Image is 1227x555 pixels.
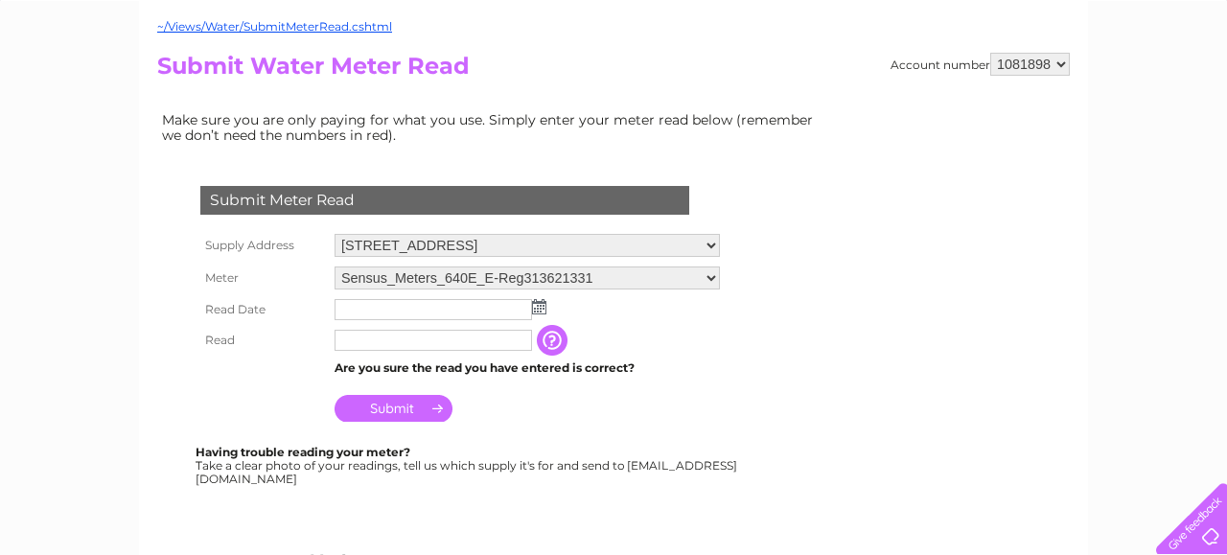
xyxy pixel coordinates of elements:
[890,81,926,96] a: Water
[196,325,330,356] th: Read
[537,325,571,356] input: Information
[891,53,1070,76] div: Account number
[43,50,141,108] img: logo.png
[157,19,392,34] a: ~/Views/Water/SubmitMeterRead.cshtml
[991,81,1049,96] a: Telecoms
[330,356,725,381] td: Are you sure the read you have entered is correct?
[1060,81,1088,96] a: Blog
[157,53,1070,89] h2: Submit Water Meter Read
[532,299,546,314] img: ...
[196,262,330,294] th: Meter
[200,186,689,215] div: Submit Meter Read
[196,294,330,325] th: Read Date
[1164,81,1209,96] a: Log out
[196,229,330,262] th: Supply Address
[1100,81,1146,96] a: Contact
[196,445,410,459] b: Having trouble reading your meter?
[157,107,828,148] td: Make sure you are only paying for what you use. Simply enter your meter read below (remember we d...
[196,446,740,485] div: Take a clear photo of your readings, tell us which supply it's for and send to [EMAIL_ADDRESS][DO...
[335,395,452,422] input: Submit
[162,11,1068,93] div: Clear Business is a trading name of Verastar Limited (registered in [GEOGRAPHIC_DATA] No. 3667643...
[938,81,980,96] a: Energy
[866,10,998,34] a: 0333 014 3131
